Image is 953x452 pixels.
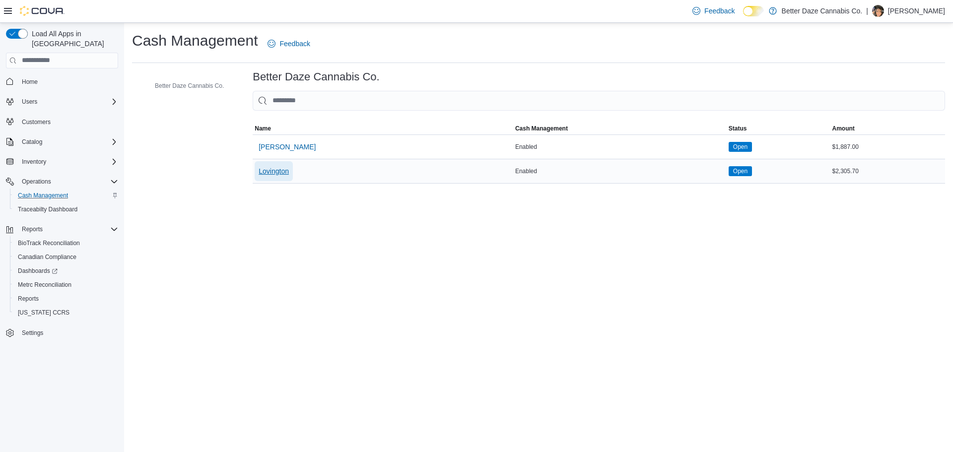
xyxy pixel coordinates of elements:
h1: Cash Management [132,31,258,51]
span: Cash Management [18,192,68,199]
a: Feedback [688,1,739,21]
a: Metrc Reconciliation [14,279,75,291]
input: Dark Mode [743,6,764,16]
button: Better Daze Cannabis Co. [141,80,228,92]
button: Home [2,74,122,89]
a: [US_STATE] CCRS [14,307,73,319]
button: Status [727,123,830,134]
span: Inventory [22,158,46,166]
span: Settings [18,326,118,339]
p: | [866,5,868,17]
button: Name [253,123,513,134]
a: Traceabilty Dashboard [14,203,81,215]
img: Cova [20,6,65,16]
span: Cash Management [14,190,118,201]
span: Users [18,96,118,108]
a: Dashboards [14,265,62,277]
span: Lovington [259,166,289,176]
button: Inventory [18,156,50,168]
button: Reports [18,223,47,235]
a: Settings [18,327,47,339]
button: BioTrack Reconciliation [10,236,122,250]
span: Customers [18,116,118,128]
a: Home [18,76,42,88]
div: $1,887.00 [830,141,945,153]
button: Lovington [255,161,293,181]
span: Feedback [704,6,735,16]
span: Reports [18,223,118,235]
span: Status [729,125,747,132]
span: Settings [22,329,43,337]
p: Better Daze Cannabis Co. [782,5,863,17]
span: Canadian Compliance [14,251,118,263]
div: $2,305.70 [830,165,945,177]
span: Catalog [18,136,118,148]
span: Dashboards [18,267,58,275]
span: Reports [14,293,118,305]
a: Customers [18,116,55,128]
button: Users [2,95,122,109]
span: Metrc Reconciliation [18,281,71,289]
a: Dashboards [10,264,122,278]
span: Open [733,142,748,151]
span: Operations [18,176,118,188]
button: Cash Management [513,123,727,134]
span: Reports [18,295,39,303]
span: Open [729,142,752,152]
span: Users [22,98,37,106]
button: Metrc Reconciliation [10,278,122,292]
span: Operations [22,178,51,186]
span: Dashboards [14,265,118,277]
h3: Better Daze Cannabis Co. [253,71,379,83]
button: Users [18,96,41,108]
span: Washington CCRS [14,307,118,319]
span: Cash Management [515,125,568,132]
span: [US_STATE] CCRS [18,309,69,317]
button: Catalog [2,135,122,149]
span: Canadian Compliance [18,253,76,261]
span: Catalog [22,138,42,146]
button: Canadian Compliance [10,250,122,264]
button: Cash Management [10,189,122,202]
nav: Complex example [6,70,118,366]
button: [PERSON_NAME] [255,137,320,157]
button: Reports [2,222,122,236]
a: Feedback [264,34,314,54]
button: Catalog [18,136,46,148]
span: Load All Apps in [GEOGRAPHIC_DATA] [28,29,118,49]
span: Traceabilty Dashboard [18,205,77,213]
span: Customers [22,118,51,126]
input: This is a search bar. As you type, the results lower in the page will automatically filter. [253,91,945,111]
button: Operations [18,176,55,188]
span: Traceabilty Dashboard [14,203,118,215]
span: [PERSON_NAME] [259,142,316,152]
span: BioTrack Reconciliation [18,239,80,247]
a: BioTrack Reconciliation [14,237,84,249]
button: Reports [10,292,122,306]
span: Open [729,166,752,176]
a: Canadian Compliance [14,251,80,263]
div: Enabled [513,165,727,177]
button: Customers [2,115,122,129]
span: Inventory [18,156,118,168]
span: Name [255,125,271,132]
span: Better Daze Cannabis Co. [155,82,224,90]
div: Enabled [513,141,727,153]
button: Amount [830,123,945,134]
div: Alexis Renteria [872,5,884,17]
span: Reports [22,225,43,233]
span: Dark Mode [743,16,744,17]
span: Feedback [279,39,310,49]
button: Operations [2,175,122,189]
button: Inventory [2,155,122,169]
button: [US_STATE] CCRS [10,306,122,320]
a: Reports [14,293,43,305]
span: Amount [832,125,854,132]
button: Traceabilty Dashboard [10,202,122,216]
button: Settings [2,325,122,340]
span: Home [22,78,38,86]
span: Metrc Reconciliation [14,279,118,291]
span: Open [733,167,748,176]
p: [PERSON_NAME] [888,5,945,17]
span: Home [18,75,118,88]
